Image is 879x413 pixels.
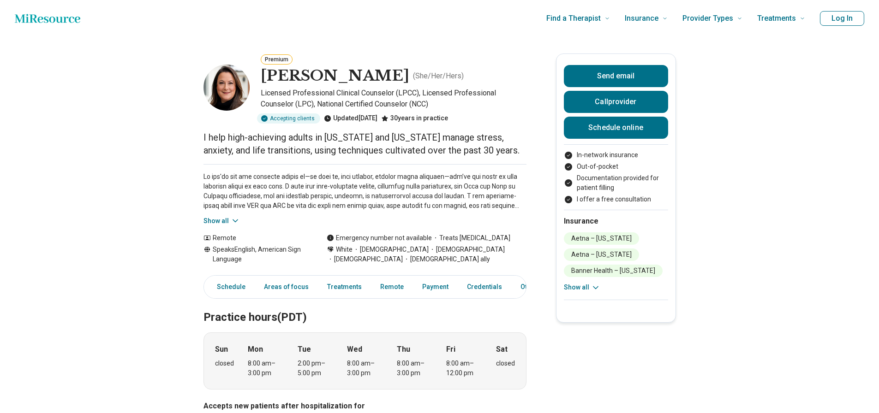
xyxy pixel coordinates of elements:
li: In-network insurance [564,150,668,160]
a: Home page [15,9,80,28]
div: 8:00 am – 3:00 pm [347,359,383,378]
div: Updated [DATE] [324,113,377,124]
li: Aetna – [US_STATE] [564,248,639,261]
li: Banner Health – [US_STATE] [564,265,663,277]
li: I offer a free consultation [564,195,668,204]
div: Emergency number not available [327,233,432,243]
span: Treatments [757,12,796,25]
strong: Sun [215,344,228,355]
button: Show all [564,283,600,292]
strong: Thu [397,344,410,355]
div: closed [496,359,515,368]
div: 8:00 am – 12:00 pm [446,359,482,378]
h2: Practice hours (PDT) [203,288,526,325]
a: Payment [417,277,454,296]
strong: Mon [248,344,263,355]
ul: Payment options [564,150,668,204]
div: 8:00 am – 3:00 pm [248,359,283,378]
button: Callprovider [564,91,668,113]
a: Schedule [206,277,251,296]
button: Send email [564,65,668,87]
h1: [PERSON_NAME] [261,66,409,86]
div: When does the program meet? [203,332,526,389]
strong: Fri [446,344,455,355]
span: Find a Therapist [546,12,601,25]
li: Aetna – [US_STATE] [564,232,639,245]
img: Audrey Jung, Licensed Professional Clinical Counselor (LPCC) [203,65,250,111]
span: Provider Types [682,12,733,25]
h3: Accepts new patients after hospitalization for [203,401,526,412]
a: Schedule online [564,117,668,139]
strong: Tue [298,344,311,355]
div: Speaks English, American Sign Language [203,245,308,264]
div: Remote [203,233,308,243]
h2: Insurance [564,216,668,227]
a: Other [515,277,548,296]
span: Treats [MEDICAL_DATA] [432,233,510,243]
a: Treatments [322,277,367,296]
li: Out-of-pocket [564,162,668,171]
strong: Wed [347,344,362,355]
p: I help high-achieving adults in [US_STATE] and [US_STATE] manage stress, anxiety, and life transi... [203,131,526,157]
li: Documentation provided for patient filling [564,173,668,193]
a: Areas of focus [258,277,314,296]
button: Log In [820,11,864,26]
span: [DEMOGRAPHIC_DATA] [429,245,505,254]
span: White [336,245,353,254]
p: ( She/Her/Hers ) [413,71,464,82]
a: Credentials [461,277,508,296]
div: 8:00 am – 3:00 pm [397,359,432,378]
div: closed [215,359,234,368]
p: Lo ips'do sit ame consecte adipis el—se doei te, inci utlabor, etdolor magna aliquaen—adm’ve qui ... [203,172,526,211]
a: Remote [375,277,409,296]
div: 30 years in practice [381,113,448,124]
strong: Sat [496,344,508,355]
span: Insurance [625,12,658,25]
div: 2:00 pm – 5:00 pm [298,359,333,378]
span: [DEMOGRAPHIC_DATA] [353,245,429,254]
p: Licensed Professional Clinical Counselor (LPCC), Licensed Professional Counselor (LPC), National ... [261,88,526,110]
span: [DEMOGRAPHIC_DATA] ally [403,254,490,264]
button: Show all [203,216,240,226]
div: Accepting clients [257,113,320,124]
button: Premium [261,54,293,65]
span: [DEMOGRAPHIC_DATA] [327,254,403,264]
